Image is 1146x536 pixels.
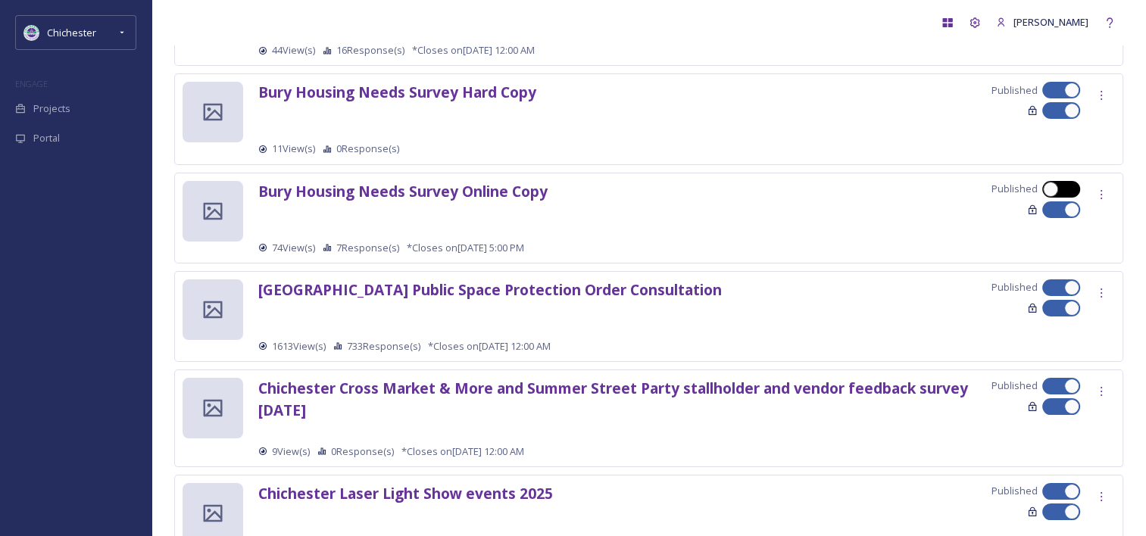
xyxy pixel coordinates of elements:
span: 0 Response(s) [331,444,394,459]
span: 1613 View(s) [272,339,326,354]
strong: Bury Housing Needs Survey Online Copy [258,181,548,201]
a: Chichester Cross Market & More and Summer Street Party stallholder and vendor feedback survey [DATE] [258,382,968,419]
span: Published [991,379,1038,393]
span: 11 View(s) [272,142,315,156]
a: Bury Housing Needs Survey Online Copy [258,185,548,200]
span: 44 View(s) [272,43,315,58]
span: *Closes on [DATE] 5:00 PM [407,241,524,255]
span: Chichester [47,26,96,39]
span: *Closes on [DATE] 12:00 AM [428,339,551,354]
a: Bury Housing Needs Survey Hard Copy [258,86,536,101]
span: [PERSON_NAME] [1013,15,1088,29]
span: 733 Response(s) [347,339,420,354]
a: Chichester Laser Light Show events 2025 [258,488,553,502]
span: 7 Response(s) [336,241,399,255]
span: 9 View(s) [272,444,310,459]
span: Published [991,83,1038,98]
span: Portal [33,131,60,145]
span: *Closes on [DATE] 12:00 AM [412,43,535,58]
span: 0 Response(s) [336,142,399,156]
span: Projects [33,101,70,116]
span: Published [991,182,1038,196]
span: Published [991,484,1038,498]
span: Published [991,280,1038,294]
img: Logo_of_Chichester_District_Council.png [24,25,39,40]
strong: [GEOGRAPHIC_DATA] Public Space Protection Order Consultation [258,279,722,300]
a: [PERSON_NAME] [988,8,1096,37]
a: [GEOGRAPHIC_DATA] Public Space Protection Order Consultation [258,284,722,298]
strong: Bury Housing Needs Survey Hard Copy [258,82,536,102]
strong: Chichester Laser Light Show events 2025 [258,483,553,503]
span: 74 View(s) [272,241,315,255]
span: ENGAGE [15,78,48,89]
strong: Chichester Cross Market & More and Summer Street Party stallholder and vendor feedback survey [DATE] [258,378,968,420]
span: 16 Response(s) [336,43,404,58]
span: *Closes on [DATE] 12:00 AM [401,444,524,459]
